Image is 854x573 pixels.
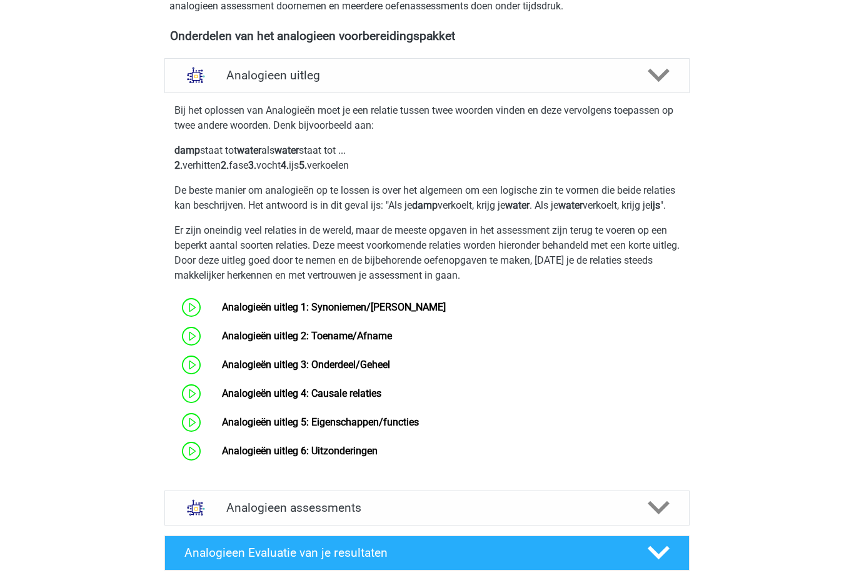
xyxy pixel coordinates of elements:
[174,103,680,133] p: Bij het oplossen van Analogieën moet je een relatie tussen twee woorden vinden en deze vervolgens...
[174,144,200,156] b: damp
[180,59,212,91] img: analogieen uitleg
[248,159,256,171] b: 3.
[159,58,695,93] a: uitleg Analogieen uitleg
[274,144,299,156] b: water
[174,143,680,173] p: staat tot als staat tot ... verhitten fase vocht ijs verkoelen
[174,183,680,213] p: De beste manier om analogieën op te lossen is over het algemeen om een logische zin te vormen die...
[650,199,660,211] b: ijs
[299,159,307,171] b: 5.
[558,199,583,211] b: water
[222,416,419,428] a: Analogieën uitleg 5: Eigenschappen/functies
[505,199,530,211] b: water
[222,445,378,457] a: Analogieën uitleg 6: Uitzonderingen
[226,68,628,82] h4: Analogieen uitleg
[184,546,628,560] h4: Analogieen Evaluatie van je resultaten
[222,359,390,371] a: Analogieën uitleg 3: Onderdeel/Geheel
[412,199,438,211] b: damp
[281,159,289,171] b: 4.
[226,501,628,515] h4: Analogieen assessments
[180,492,212,524] img: analogieen assessments
[159,536,695,571] a: Analogieen Evaluatie van je resultaten
[222,301,446,313] a: Analogieën uitleg 1: Synoniemen/[PERSON_NAME]
[222,387,381,399] a: Analogieën uitleg 4: Causale relaties
[174,159,183,171] b: 2.
[174,223,680,283] p: Er zijn oneindig veel relaties in de wereld, maar de meeste opgaven in het assessment zijn terug ...
[237,144,261,156] b: water
[159,491,695,526] a: assessments Analogieen assessments
[222,330,392,342] a: Analogieën uitleg 2: Toename/Afname
[221,159,229,171] b: 2.
[170,29,684,43] h4: Onderdelen van het analogieen voorbereidingspakket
